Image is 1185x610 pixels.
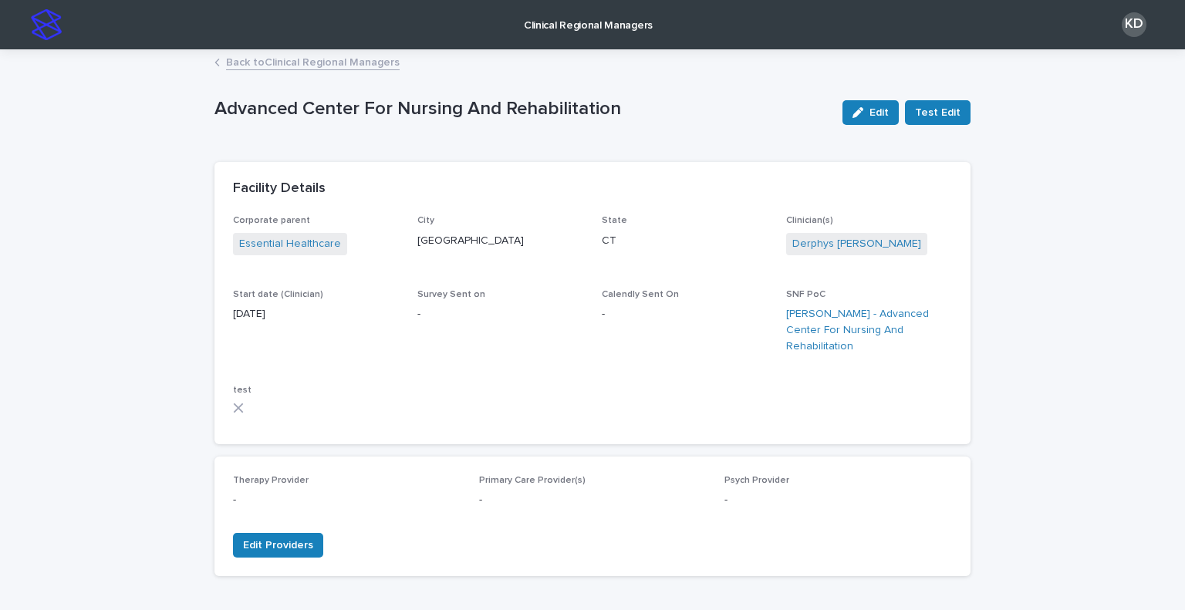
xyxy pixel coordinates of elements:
p: - [233,492,461,508]
img: stacker-logo-s-only.png [31,9,62,40]
span: SNF PoC [786,290,825,299]
a: Essential Healthcare [239,236,341,252]
button: Edit Providers [233,533,323,558]
p: - [602,306,768,322]
span: Edit [869,107,889,118]
button: Test Edit [905,100,971,125]
span: Primary Care Provider(s) [479,476,586,485]
span: Clinician(s) [786,216,833,225]
span: Corporate parent [233,216,310,225]
h2: Facility Details [233,180,326,197]
span: Survey Sent on [417,290,485,299]
button: Edit [842,100,899,125]
span: Psych Provider [724,476,789,485]
span: Test Edit [915,105,960,120]
span: City [417,216,434,225]
span: State [602,216,627,225]
p: - [417,306,583,322]
a: Back toClinical Regional Managers [226,52,400,70]
a: [PERSON_NAME] - Advanced Center For Nursing And Rehabilitation [786,306,952,354]
span: Start date (Clinician) [233,290,323,299]
a: Derphys [PERSON_NAME] [792,236,921,252]
p: - [724,492,952,508]
p: [DATE] [233,306,399,322]
p: CT [602,233,768,249]
span: Therapy Provider [233,476,309,485]
p: - [479,492,707,508]
span: test [233,386,252,395]
p: Advanced Center For Nursing And Rehabilitation [214,98,830,120]
span: Calendly Sent On [602,290,679,299]
span: Edit Providers [243,538,313,553]
p: [GEOGRAPHIC_DATA] [417,233,583,249]
div: KD [1122,12,1146,37]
